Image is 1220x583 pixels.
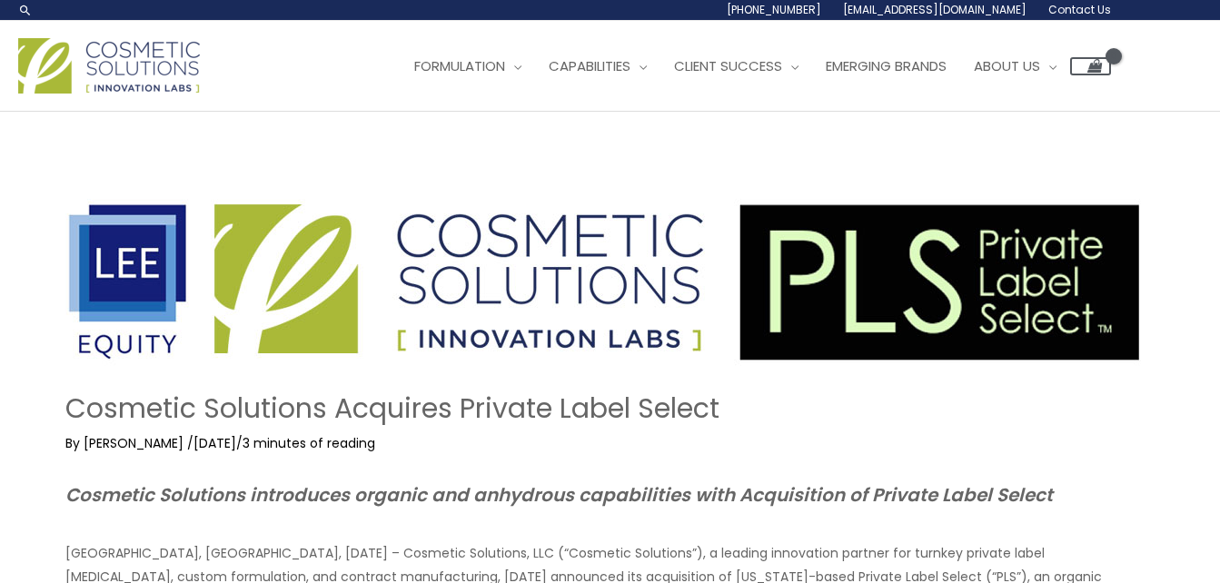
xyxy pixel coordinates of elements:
[84,434,183,452] span: [PERSON_NAME]
[65,434,1156,452] div: By / /
[65,199,1145,367] img: pls acquisition image
[549,56,630,75] span: Capabilities
[401,39,535,94] a: Formulation
[193,434,236,452] span: [DATE]
[660,39,812,94] a: Client Success
[739,482,1053,508] em: Acquisition of Private Label Select
[65,482,735,508] em: Cosmetic Solutions introduces organic and anhydrous capabilities with
[535,39,660,94] a: Capabilities
[843,2,1027,17] span: [EMAIL_ADDRESS][DOMAIN_NAME]
[387,39,1111,94] nav: Site Navigation
[1048,2,1111,17] span: Contact Us
[84,434,187,452] a: [PERSON_NAME]
[18,38,200,94] img: Cosmetic Solutions Logo
[243,434,375,452] span: 3 minutes of reading
[727,2,821,17] span: [PHONE_NUMBER]
[812,39,960,94] a: Emerging Brands
[18,3,33,17] a: Search icon link
[414,56,505,75] span: Formulation
[674,56,782,75] span: Client Success
[65,392,1156,425] h1: Cosmetic Solutions Acquires Private Label Select
[826,56,947,75] span: Emerging Brands
[960,39,1070,94] a: About Us
[974,56,1040,75] span: About Us
[1070,57,1111,75] a: View Shopping Cart, empty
